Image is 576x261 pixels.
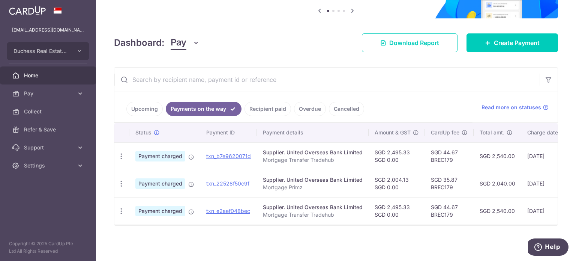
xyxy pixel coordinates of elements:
[375,129,411,136] span: Amount & GST
[166,102,241,116] a: Payments on the way
[263,176,363,184] div: Supplier. United Overseas Bank Limited
[114,36,165,50] h4: Dashboard:
[171,36,186,50] span: Pay
[135,151,185,161] span: Payment charged
[263,156,363,164] p: Mortgage Transfer Tradehub
[474,142,521,170] td: SGD 2,540.00
[244,102,291,116] a: Recipient paid
[24,144,73,151] span: Support
[480,129,504,136] span: Total amt.
[431,129,459,136] span: CardUp fee
[7,42,89,60] button: Duchess Real Estate Investment Pte Ltd
[481,104,541,111] span: Read more on statuses
[135,129,151,136] span: Status
[114,68,540,92] input: Search by recipient name, payment id or reference
[257,123,369,142] th: Payment details
[425,197,474,225] td: SGD 44.67 BREC179
[369,170,425,197] td: SGD 2,004.13 SGD 0.00
[263,149,363,156] div: Supplier. United Overseas Bank Limited
[474,170,521,197] td: SGD 2,040.00
[135,178,185,189] span: Payment charged
[263,211,363,219] p: Mortgage Transfer Tradehub
[521,197,572,225] td: [DATE]
[474,197,521,225] td: SGD 2,540.00
[329,102,364,116] a: Cancelled
[481,104,549,111] a: Read more on statuses
[263,204,363,211] div: Supplier. United Overseas Bank Limited
[362,33,457,52] a: Download Report
[135,206,185,216] span: Payment charged
[206,208,250,214] a: txn_e2aef048bec
[527,129,558,136] span: Charge date
[24,108,73,115] span: Collect
[369,197,425,225] td: SGD 2,495.33 SGD 0.00
[171,36,199,50] button: Pay
[369,142,425,170] td: SGD 2,495.33 SGD 0.00
[24,126,73,133] span: Refer & Save
[528,238,568,257] iframe: Opens a widget where you can find more information
[24,72,73,79] span: Home
[494,38,540,47] span: Create Payment
[200,123,257,142] th: Payment ID
[206,153,251,159] a: txn_b7e9620071d
[12,26,84,34] p: [EMAIL_ADDRESS][DOMAIN_NAME]
[24,162,73,169] span: Settings
[389,38,439,47] span: Download Report
[13,47,69,55] span: Duchess Real Estate Investment Pte Ltd
[425,170,474,197] td: SGD 35.87 BREC179
[126,102,163,116] a: Upcoming
[263,184,363,191] p: Mortgage Primz
[521,170,572,197] td: [DATE]
[466,33,558,52] a: Create Payment
[294,102,326,116] a: Overdue
[206,180,249,187] a: txn_22528f50c9f
[521,142,572,170] td: [DATE]
[425,142,474,170] td: SGD 44.67 BREC179
[9,6,46,15] img: CardUp
[24,90,73,97] span: Pay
